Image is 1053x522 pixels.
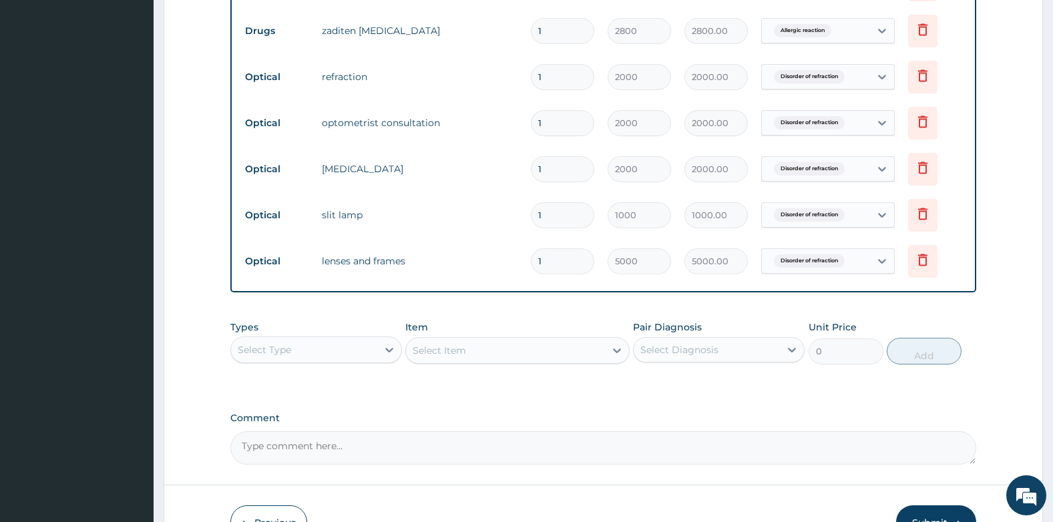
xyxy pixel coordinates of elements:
[633,320,702,334] label: Pair Diagnosis
[405,320,428,334] label: Item
[315,156,525,182] td: [MEDICAL_DATA]
[774,254,845,268] span: Disorder of refraction
[774,116,845,129] span: Disorder of refraction
[640,343,718,356] div: Select Diagnosis
[887,338,962,364] button: Add
[77,168,184,303] span: We're online!
[7,364,254,411] textarea: Type your message and hit 'Enter'
[238,19,315,43] td: Drugs
[230,413,977,424] label: Comment
[230,322,258,333] label: Types
[774,24,831,37] span: Allergic reaction
[69,75,224,92] div: Chat with us now
[238,203,315,228] td: Optical
[238,157,315,182] td: Optical
[219,7,251,39] div: Minimize live chat window
[774,70,845,83] span: Disorder of refraction
[774,162,845,176] span: Disorder of refraction
[315,202,525,228] td: slit lamp
[315,248,525,274] td: lenses and frames
[315,109,525,136] td: optometrist consultation
[774,208,845,222] span: Disorder of refraction
[809,320,857,334] label: Unit Price
[238,343,291,356] div: Select Type
[315,63,525,90] td: refraction
[25,67,54,100] img: d_794563401_company_1708531726252_794563401
[315,17,525,44] td: zaditen [MEDICAL_DATA]
[238,249,315,274] td: Optical
[238,111,315,136] td: Optical
[238,65,315,89] td: Optical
